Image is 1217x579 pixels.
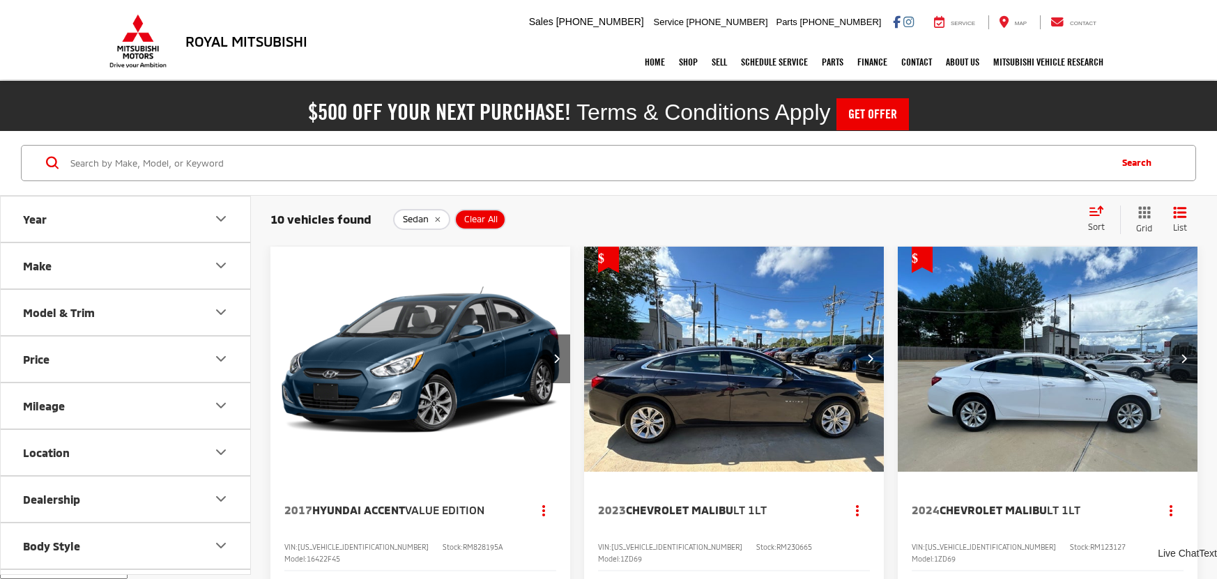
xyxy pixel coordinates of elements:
span: VIN: [912,543,925,551]
span: Grid [1136,222,1152,234]
span: [PHONE_NUMBER] [687,17,768,27]
span: Stock: [756,543,776,551]
a: Live Chat [1158,547,1199,561]
a: Parts: Opens in a new tab [815,45,850,79]
button: YearYear [1,196,252,242]
img: 2023 Chevrolet Malibu LT 1LT [583,247,885,473]
div: Dealership [23,493,80,506]
span: Contact [1070,20,1096,26]
button: Next image [856,334,884,383]
span: Chevrolet Malibu [626,503,733,516]
div: Dealership [213,491,229,507]
a: Instagram: Click to visit our Instagram page [903,16,914,27]
span: 10 vehicles found [270,212,372,226]
a: 2017Hyundai AccentValue Edition [284,502,518,518]
a: 2024Chevrolet MalibuLT 1LT [912,502,1145,518]
button: remove Sedan [393,209,450,230]
span: Model: [284,555,307,563]
a: Facebook: Click to visit our Facebook page [893,16,901,27]
a: Get Offer [836,98,909,130]
a: Mitsubishi Vehicle Research [986,45,1110,79]
a: Map [988,15,1037,29]
span: dropdown dots [1170,504,1172,516]
div: Make [213,257,229,274]
span: VIN: [598,543,611,551]
button: LocationLocation [1,430,252,475]
span: Clear All [464,214,498,225]
div: Make [23,259,52,272]
span: Value Edition [405,503,484,516]
input: Search by Make, Model, or Keyword [69,146,1108,180]
div: Location [213,444,229,461]
a: Service [924,15,986,29]
a: Text [1199,547,1217,561]
div: Price [23,353,49,366]
button: MakeMake [1,243,252,288]
button: Next image [1170,334,1197,383]
span: Sort [1088,222,1105,231]
div: Location [23,446,70,459]
span: Sales [529,16,553,27]
span: 16422F45 [307,555,340,563]
span: [PHONE_NUMBER] [556,16,644,27]
span: RM123127 [1090,543,1126,551]
div: Year [213,210,229,227]
span: 1ZD69 [620,555,642,563]
span: Parts [776,17,797,27]
span: Terms & Conditions Apply [576,100,831,125]
span: Get Price Drop Alert [912,247,933,273]
div: 2023 Chevrolet Malibu LT 1LT 0 [583,247,885,472]
span: 2023 [598,503,626,516]
button: Grid View [1120,206,1163,234]
a: 2017 Hyundai Accent Value Edition2017 Hyundai Accent Value Edition2017 Hyundai Accent Value Editi... [270,247,572,472]
div: Mileage [23,399,65,412]
div: Year [23,213,47,226]
span: Hyundai Accent [312,503,405,516]
a: About Us [939,45,986,79]
span: Service [654,17,684,27]
span: Sedan [403,214,429,225]
button: Next image [542,334,570,383]
button: Actions [532,498,556,523]
div: Mileage [213,397,229,414]
a: Schedule Service: Opens in a new tab [734,45,815,79]
h3: Royal Mitsubishi [185,33,307,49]
img: 2024 Chevrolet Malibu LT 1LT [897,247,1199,473]
span: [US_VEHICLE_IDENTIFICATION_NUMBER] [611,543,742,551]
span: Stock: [443,543,463,551]
a: 2024 Chevrolet Malibu LT 1LT2024 Chevrolet Malibu LT 1LT2024 Chevrolet Malibu LT 1LT2024 Chevrole... [897,247,1199,472]
div: Price [213,350,229,367]
span: [US_VEHICLE_IDENTIFICATION_NUMBER] [925,543,1056,551]
a: 2023Chevrolet MalibuLT 1LT [598,502,832,518]
div: Body Style [213,537,229,554]
div: Model & Trim [213,304,229,321]
span: RM828195A [463,543,503,551]
span: Stock: [1070,543,1090,551]
img: 2017 Hyundai Accent Value Edition [270,247,572,473]
span: Service [951,20,975,26]
span: dropdown dots [856,504,859,516]
a: Home [638,45,672,79]
button: Select sort value [1081,206,1120,233]
span: Get Price Drop Alert [598,247,619,273]
button: DealershipDealership [1,477,252,522]
div: 2024 Chevrolet Malibu LT 1LT 0 [897,247,1199,472]
img: Mitsubishi [107,14,169,68]
span: dropdown dots [542,504,545,516]
span: 2017 [284,503,312,516]
span: [PHONE_NUMBER] [799,17,881,27]
span: Model: [598,555,620,563]
button: MileageMileage [1,383,252,429]
button: Search [1108,146,1172,180]
button: Actions [845,498,870,523]
span: VIN: [284,543,298,551]
span: 1ZD69 [934,555,956,563]
span: Chevrolet Malibu [940,503,1047,516]
a: Sell [705,45,734,79]
button: PricePrice [1,337,252,382]
span: List [1173,222,1187,233]
span: Map [1015,20,1027,26]
div: Model & Trim [23,306,95,319]
div: 2017 Hyundai Accent Value Edition 0 [270,247,572,472]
